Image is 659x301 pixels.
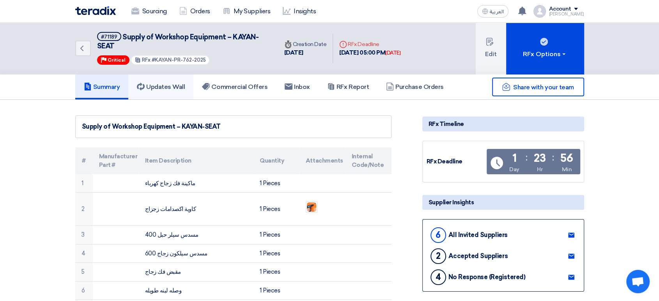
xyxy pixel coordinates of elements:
[319,74,377,99] a: RFx Report
[276,74,319,99] a: Inbox
[477,5,508,18] button: العربية
[108,57,126,63] span: Critical
[509,165,519,174] div: Day
[125,3,173,20] a: Sourcing
[276,3,322,20] a: Insights
[448,252,508,260] div: Accepted Suppliers
[75,147,93,174] th: #
[216,3,276,20] a: My Suppliers
[137,83,185,91] h5: Updates Wall
[506,23,584,74] button: RFx Options
[339,48,400,57] div: [DATE] 05:00 PM
[253,263,299,282] td: 1 Pieces
[476,23,506,74] button: Edit
[552,150,554,165] div: :
[152,57,206,63] span: #KAYAN-PR-762-2025
[299,147,345,174] th: Attachments
[533,5,546,18] img: profile_test.png
[549,12,584,16] div: [PERSON_NAME]
[139,174,253,193] td: ماكينة فك زجاج كهرباء
[101,34,117,39] div: #71189
[253,147,299,174] th: Quantity
[430,269,446,285] div: 4
[526,150,528,165] div: :
[75,6,116,15] img: Teradix logo
[75,193,93,226] td: 2
[84,83,120,91] h5: Summary
[512,153,516,164] div: 1
[430,248,446,264] div: 2
[128,74,193,99] a: Updates Wall
[75,281,93,300] td: 6
[75,244,93,263] td: 4
[327,83,369,91] h5: RFx Report
[285,83,310,91] h5: Inbox
[253,174,299,193] td: 1 Pieces
[422,117,584,131] div: RFx Timeline
[193,74,276,99] a: Commercial Offers
[560,153,573,164] div: 56
[448,273,525,281] div: No Response (Registered)
[75,263,93,282] td: 5
[82,122,385,131] div: Supply of Workshop Equipment – KAYAN-SEAT
[139,281,253,300] td: وصله لينه طويله
[385,49,400,57] div: [DATE]
[549,6,571,12] div: Account
[75,226,93,244] td: 3
[377,74,452,99] a: Purchase Orders
[139,193,253,226] td: كاوية اكصدامات زجزاج
[253,244,299,263] td: 1 Pieces
[345,147,392,174] th: Internal Code/Note
[306,202,317,212] img: ___1756278583485.jpeg
[284,40,327,48] div: Creation Date
[139,226,253,244] td: مسدس سيلر حبل 400
[513,83,574,91] span: Share with your team
[339,40,400,48] div: RFx Deadline
[202,83,267,91] h5: Commercial Offers
[142,57,151,63] span: RFx
[534,153,546,164] div: 23
[430,227,446,243] div: 6
[523,50,567,59] div: RFx Options
[427,157,485,166] div: RFx Deadline
[97,33,259,50] span: Supply of Workshop Equipment – KAYAN-SEAT
[253,281,299,300] td: 1 Pieces
[386,83,444,91] h5: Purchase Orders
[253,193,299,226] td: 1 Pieces
[139,147,253,174] th: Item Description
[139,244,253,263] td: مسدس سيلكون زجاج 600
[93,147,139,174] th: Manufacturer Part #
[75,174,93,193] td: 1
[537,165,542,174] div: Hr
[75,74,129,99] a: Summary
[626,270,650,293] a: Open chat
[422,195,584,210] div: Supplier Insights
[448,231,508,239] div: All Invited Suppliers
[562,165,572,174] div: Min
[490,9,504,14] span: العربية
[284,48,327,57] div: [DATE]
[173,3,216,20] a: Orders
[97,32,269,51] h5: Supply of Workshop Equipment – KAYAN-SEAT
[253,226,299,244] td: 1 Pieces
[139,263,253,282] td: مقبض فك زجاج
